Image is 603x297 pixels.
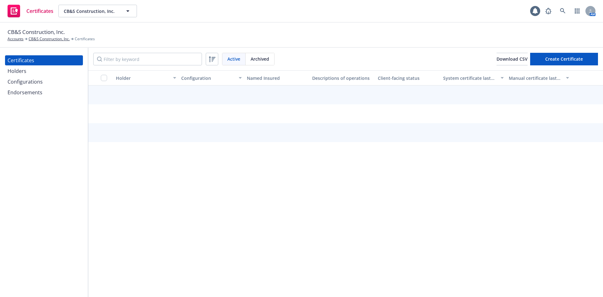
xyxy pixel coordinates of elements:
[8,28,65,36] span: CB&S Construction, Inc.
[8,66,26,76] div: Holders
[5,77,83,87] a: Configurations
[181,75,235,81] div: Configuration
[312,75,372,81] div: Descriptions of operations
[497,56,528,62] span: Download CSV
[8,87,42,97] div: Endorsements
[557,5,569,17] a: Search
[545,56,583,62] span: Create Certificate
[8,55,34,65] div: Certificates
[542,5,555,17] a: Report a Bug
[378,75,438,81] div: Client-facing status
[441,70,506,85] button: System certificate last generated
[26,8,53,14] span: Certificates
[310,70,375,85] button: Descriptions of operations
[5,55,83,65] a: Certificates
[8,36,24,42] a: Accounts
[5,66,83,76] a: Holders
[506,70,572,85] button: Manual certificate last generated
[5,2,56,20] a: Certificates
[244,70,310,85] button: Named Insured
[75,36,95,42] span: Certificates
[8,77,43,87] div: Configurations
[530,53,598,65] button: Create Certificate
[179,70,244,85] button: Configuration
[116,75,169,81] div: Holder
[443,75,497,81] div: System certificate last generated
[509,75,562,81] div: Manual certificate last generated
[375,70,441,85] button: Client-facing status
[58,5,137,17] button: CB&S Construction, Inc.
[93,53,202,65] input: Filter by keyword
[227,56,240,62] span: Active
[113,70,179,85] button: Holder
[101,75,107,81] input: Select all
[5,87,83,97] a: Endorsements
[247,75,307,81] div: Named Insured
[64,8,118,14] span: CB&S Construction, Inc.
[497,53,528,65] button: Download CSV
[251,56,269,62] span: Archived
[571,5,584,17] a: Switch app
[29,36,70,42] a: CB&S Construction, Inc.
